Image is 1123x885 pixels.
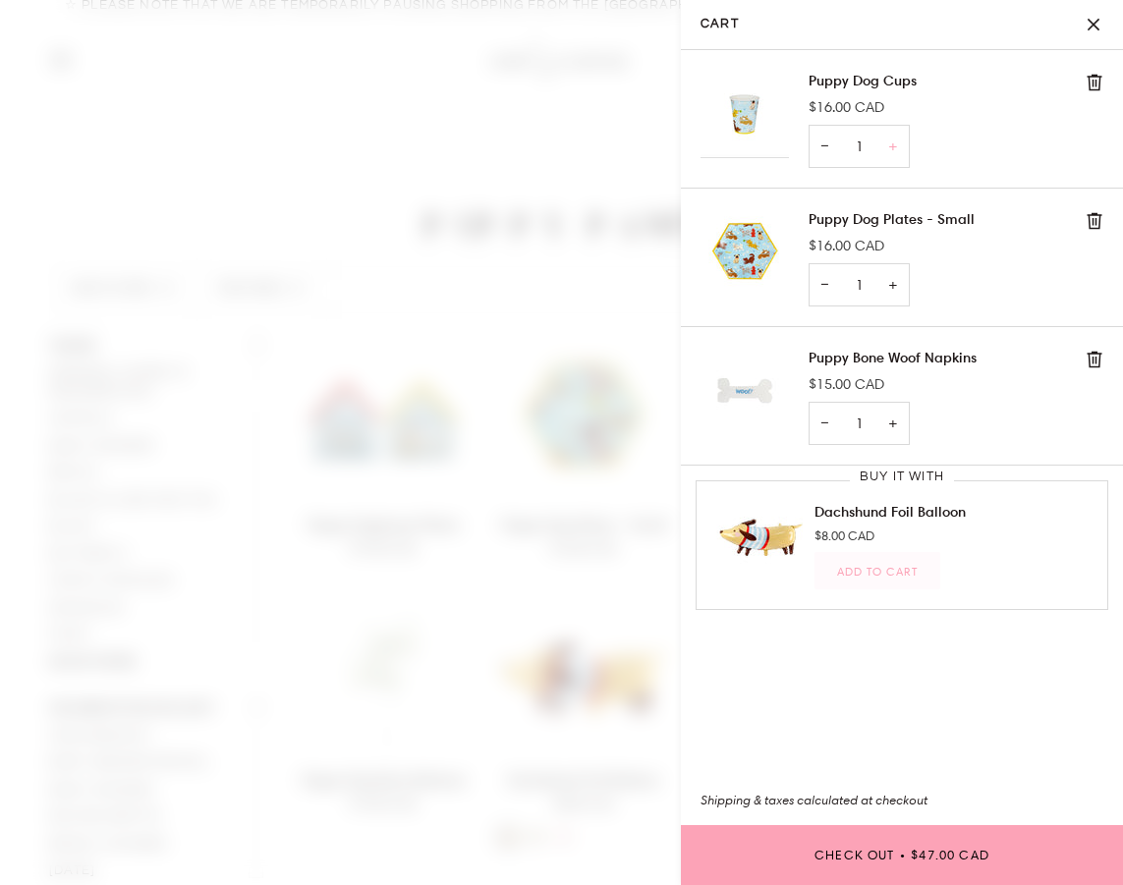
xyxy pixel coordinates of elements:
button: − [809,402,840,446]
button: Add to cart [814,552,940,589]
em: Shipping & taxes calculated at checkout [701,792,927,807]
img: Puppy Bone Woof Napkins [701,347,789,435]
p: $16.00 CAD [809,97,1103,119]
button: Check Out• $47.00 CAD [681,825,1123,885]
button: − [809,263,840,307]
p: $16.00 CAD [809,236,1103,257]
img: Puppy Dog Cups [701,70,789,158]
h3: Dachshund Foil Balloon [814,501,966,523]
button: + [876,125,910,169]
button: − [809,125,840,169]
button: + [876,263,910,307]
img: Puppy Dog Plates - Small [701,208,789,297]
button: + [876,402,910,446]
a: Dachshund Foil Balloon $8.00 CAD [814,501,966,549]
span: • [895,849,912,861]
a: Puppy Bone Woof Napkins [809,348,977,366]
a: Puppy Dog Cups [701,70,789,168]
span: $47.00 CAD [911,849,989,861]
span: $8.00 CAD [814,527,874,543]
a: Puppy Bone Woof Napkins [701,347,789,445]
p: $15.00 CAD [809,374,1103,396]
span: Add to cart [837,564,918,579]
img: Dachshund Foil Balloon [716,501,805,568]
a: Puppy Dog Plates - Small [701,208,789,306]
a: Puppy Dog Plates - Small [809,209,975,228]
a: Puppy Dog Cups [809,71,917,89]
